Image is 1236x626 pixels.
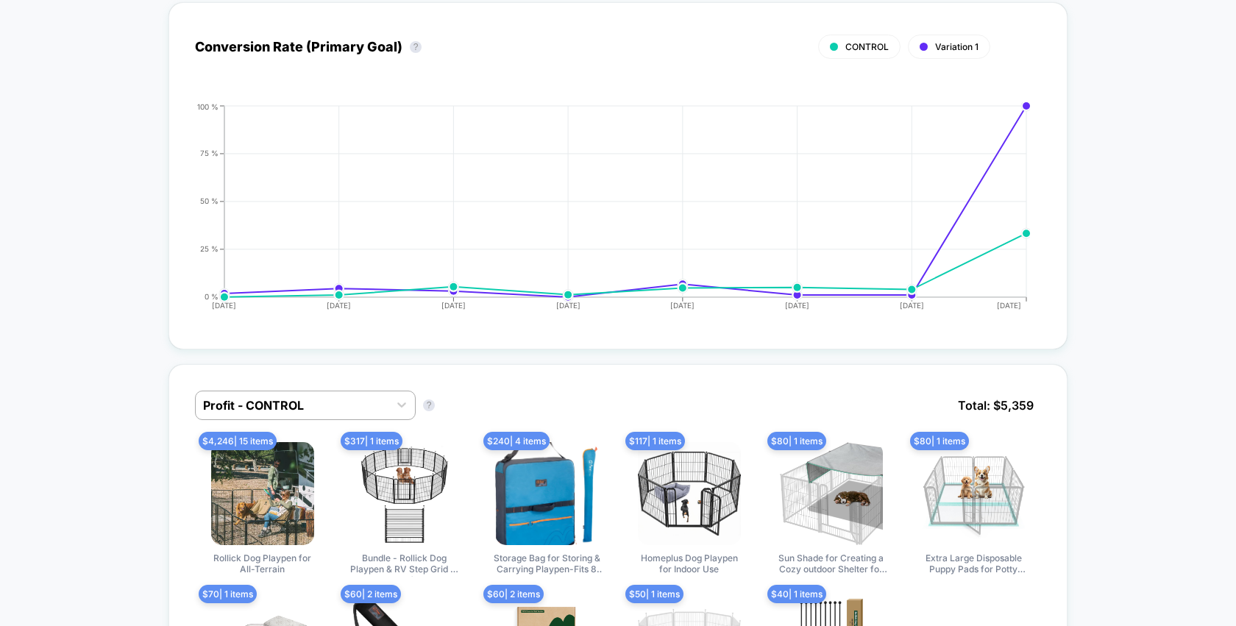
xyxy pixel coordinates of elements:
span: $ 50 | 1 items [625,585,683,603]
img: Bundle - Rollick Dog Playpen & RV Step Grid (2 PCs) [353,442,456,545]
tspan: [DATE] [900,301,924,310]
tspan: 0 % [205,292,219,301]
tspan: [DATE] [670,301,695,310]
span: $ 60 | 2 items [483,585,544,603]
span: $ 70 | 1 items [199,585,257,603]
img: Storage Bag for Storing & Carrying Playpen-Fits 8 Panels [495,442,598,545]
tspan: [DATE] [441,301,466,310]
tspan: [DATE] [327,301,351,310]
span: $ 40 | 1 items [767,585,826,603]
img: Rollick Dog Playpen for All-Terrain [211,442,314,545]
span: $ 317 | 1 items [341,432,402,450]
span: Variation 1 [935,41,979,52]
span: $ 4,246 | 15 items [199,432,277,450]
tspan: 100 % [197,102,219,110]
tspan: [DATE] [998,301,1022,310]
button: ? [410,41,422,53]
img: Sun Shade for Creating a Cozy outdoor Shelter for Your Dog [780,442,883,545]
span: Rollick Dog Playpen for All-Terrain [207,552,318,577]
span: $ 80 | 1 items [767,432,826,450]
span: Homeplus Dog Playpen for Indoor Use [634,552,745,577]
div: CONVERSION_RATE [180,102,1026,323]
span: $ 80 | 1 items [910,432,969,450]
span: Sun Shade for Creating a Cozy outdoor Shelter for Your Dog [776,552,887,577]
span: CONTROL [845,41,889,52]
span: Storage Bag for Storing & Carrying Playpen-Fits 8 Panels [491,552,602,577]
span: Bundle - Rollick Dog Playpen & RV Step Grid (2 PCs) [349,552,460,577]
tspan: [DATE] [785,301,809,310]
img: Homeplus Dog Playpen for Indoor Use [638,442,741,545]
tspan: 25 % [200,244,219,253]
span: $ 117 | 1 items [625,432,685,450]
button: ? [423,399,435,411]
tspan: [DATE] [556,301,580,310]
img: Extra Large Disposable Puppy Pads for Potty Training and Whelping [922,442,1025,545]
tspan: 75 % [200,149,219,157]
tspan: [DATE] [212,301,236,310]
span: Total: $ 5,359 [951,391,1041,420]
span: $ 240 | 4 items [483,432,550,450]
span: $ 60 | 2 items [341,585,401,603]
span: Extra Large Disposable Puppy Pads for Potty Training and Whelping [918,552,1029,577]
tspan: 50 % [200,196,219,205]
